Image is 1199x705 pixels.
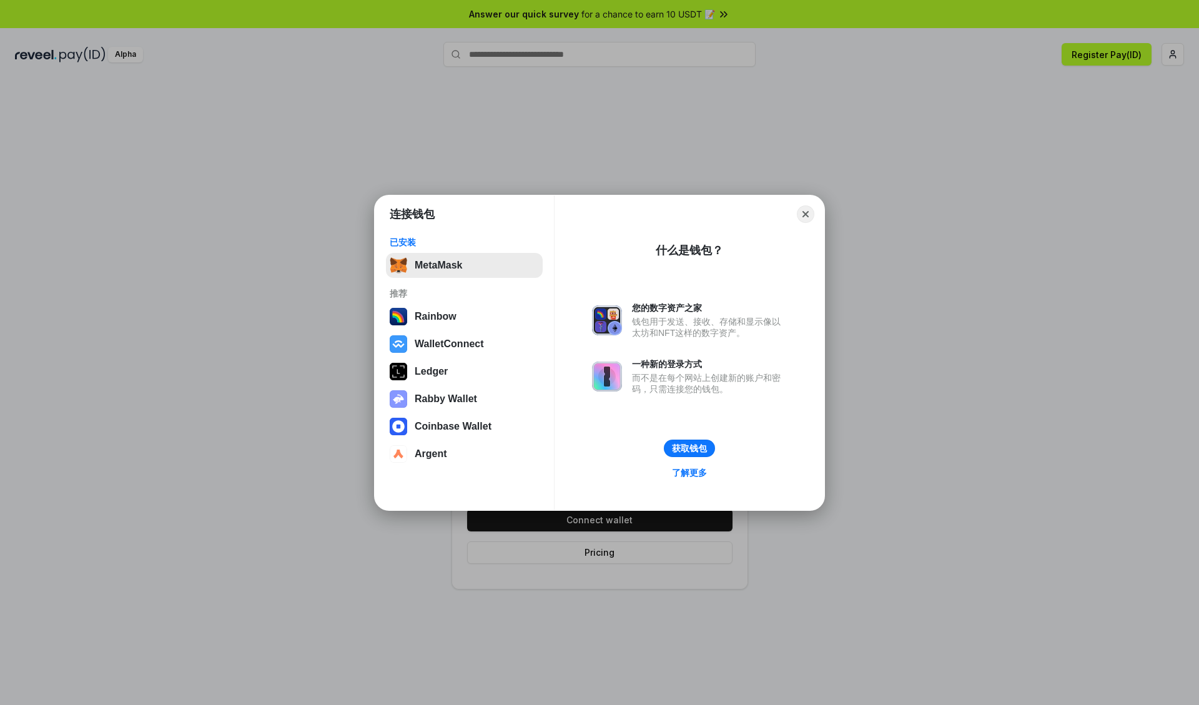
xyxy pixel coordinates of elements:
[415,421,491,432] div: Coinbase Wallet
[386,253,543,278] button: MetaMask
[390,445,407,463] img: svg+xml,%3Csvg%20width%3D%2228%22%20height%3D%2228%22%20viewBox%3D%220%200%2028%2028%22%20fill%3D...
[390,390,407,408] img: svg+xml,%3Csvg%20xmlns%3D%22http%3A%2F%2Fwww.w3.org%2F2000%2Fsvg%22%20fill%3D%22none%22%20viewBox...
[390,237,539,248] div: 已安装
[656,243,723,258] div: 什么是钱包？
[386,387,543,412] button: Rabby Wallet
[386,441,543,466] button: Argent
[592,305,622,335] img: svg+xml,%3Csvg%20xmlns%3D%22http%3A%2F%2Fwww.w3.org%2F2000%2Fsvg%22%20fill%3D%22none%22%20viewBox...
[390,418,407,435] img: svg+xml,%3Csvg%20width%3D%2228%22%20height%3D%2228%22%20viewBox%3D%220%200%2028%2028%22%20fill%3D...
[632,316,787,338] div: 钱包用于发送、接收、存储和显示像以太坊和NFT这样的数字资产。
[415,393,477,405] div: Rabby Wallet
[592,362,622,392] img: svg+xml,%3Csvg%20xmlns%3D%22http%3A%2F%2Fwww.w3.org%2F2000%2Fsvg%22%20fill%3D%22none%22%20viewBox...
[386,304,543,329] button: Rainbow
[672,467,707,478] div: 了解更多
[632,372,787,395] div: 而不是在每个网站上创建新的账户和密码，只需连接您的钱包。
[390,363,407,380] img: svg+xml,%3Csvg%20xmlns%3D%22http%3A%2F%2Fwww.w3.org%2F2000%2Fsvg%22%20width%3D%2228%22%20height%3...
[415,260,462,271] div: MetaMask
[386,359,543,384] button: Ledger
[415,366,448,377] div: Ledger
[390,257,407,274] img: svg+xml,%3Csvg%20fill%3D%22none%22%20height%3D%2233%22%20viewBox%3D%220%200%2035%2033%22%20width%...
[390,308,407,325] img: svg+xml,%3Csvg%20width%3D%22120%22%20height%3D%22120%22%20viewBox%3D%220%200%20120%20120%22%20fil...
[415,448,447,460] div: Argent
[386,414,543,439] button: Coinbase Wallet
[672,443,707,454] div: 获取钱包
[390,335,407,353] img: svg+xml,%3Csvg%20width%3D%2228%22%20height%3D%2228%22%20viewBox%3D%220%200%2028%2028%22%20fill%3D...
[415,311,456,322] div: Rainbow
[664,440,715,457] button: 获取钱包
[390,288,539,299] div: 推荐
[632,358,787,370] div: 一种新的登录方式
[664,465,714,481] a: 了解更多
[797,205,814,223] button: Close
[632,302,787,313] div: 您的数字资产之家
[390,207,435,222] h1: 连接钱包
[415,338,484,350] div: WalletConnect
[386,332,543,357] button: WalletConnect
